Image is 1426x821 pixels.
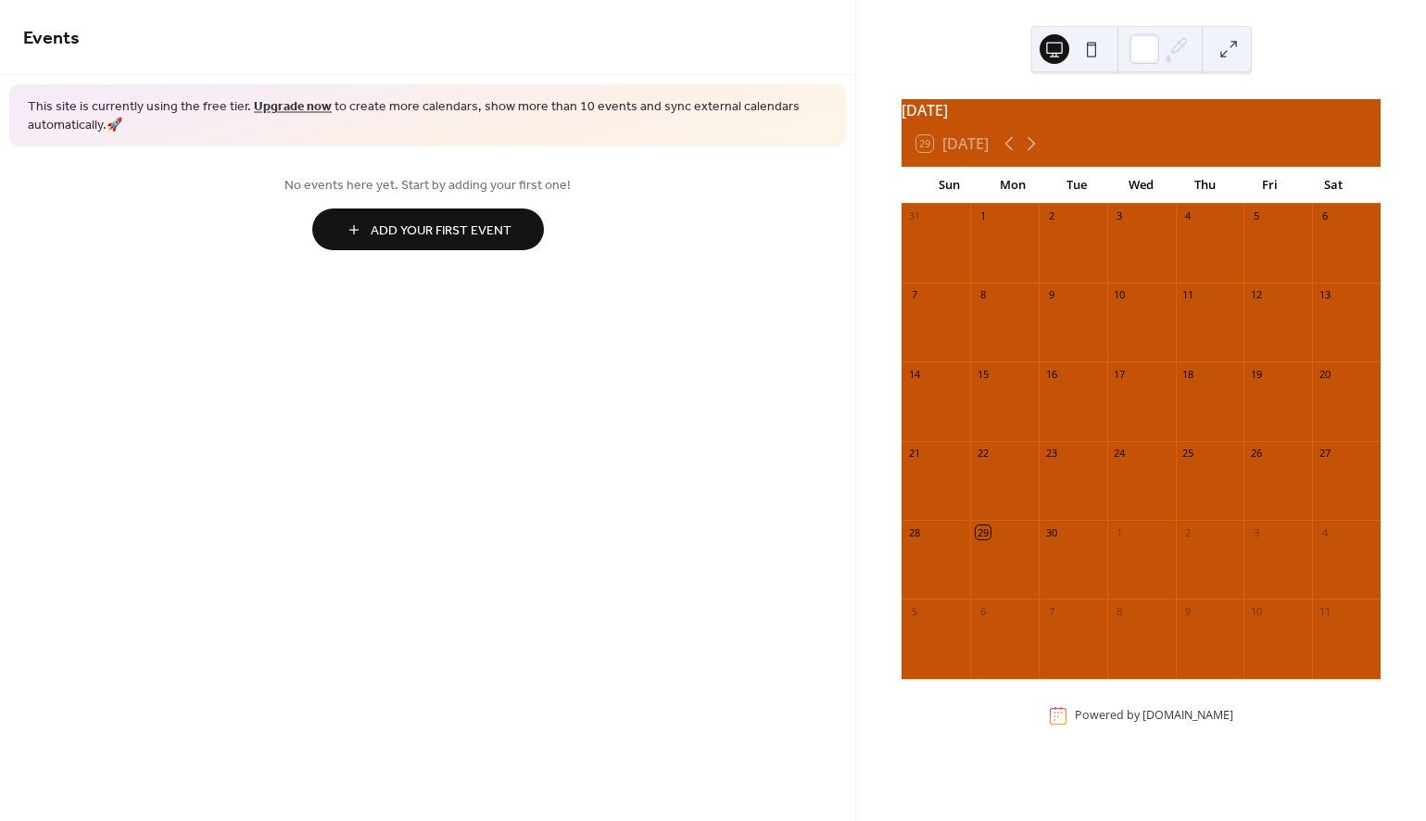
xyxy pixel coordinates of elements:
div: Wed [1109,167,1173,204]
span: This site is currently using the free tier. to create more calendars, show more than 10 events an... [28,98,827,134]
div: 30 [1044,525,1058,539]
div: 20 [1318,367,1331,381]
div: 21 [907,447,921,461]
div: 31 [907,209,921,223]
div: Thu [1173,167,1237,204]
div: 1 [976,209,990,223]
a: Add Your First Event [23,208,832,250]
div: 29 [976,525,990,539]
div: 2 [1181,525,1195,539]
div: 2 [1044,209,1058,223]
div: Fri [1238,167,1302,204]
div: 14 [907,367,921,381]
div: 11 [1181,288,1195,302]
div: 25 [1181,447,1195,461]
div: 11 [1318,604,1331,618]
div: 5 [907,604,921,618]
span: Add Your First Event [371,221,511,241]
div: 6 [976,604,990,618]
div: 8 [1113,604,1127,618]
div: Sat [1302,167,1366,204]
div: Tue [1045,167,1109,204]
span: No events here yet. Start by adding your first one! [23,176,832,196]
div: 16 [1044,367,1058,381]
div: 7 [907,288,921,302]
div: 26 [1249,447,1263,461]
div: 23 [1044,447,1058,461]
div: 15 [976,367,990,381]
div: 17 [1113,367,1127,381]
div: 27 [1318,447,1331,461]
div: Sun [916,167,980,204]
div: 10 [1249,604,1263,618]
span: Events [23,20,80,57]
div: Powered by [1075,708,1233,724]
a: Upgrade now [254,95,332,120]
div: 13 [1318,288,1331,302]
button: Add Your First Event [312,208,544,250]
div: 9 [1181,604,1195,618]
div: 8 [976,288,990,302]
div: 18 [1181,367,1195,381]
div: 3 [1113,209,1127,223]
div: 28 [907,525,921,539]
div: Mon [981,167,1045,204]
div: 6 [1318,209,1331,223]
div: 12 [1249,288,1263,302]
div: 4 [1318,525,1331,539]
div: 19 [1249,367,1263,381]
div: 4 [1181,209,1195,223]
div: [DATE] [902,99,1381,121]
div: 10 [1113,288,1127,302]
div: 24 [1113,447,1127,461]
div: 7 [1044,604,1058,618]
div: 3 [1249,525,1263,539]
a: [DOMAIN_NAME] [1142,708,1233,724]
div: 22 [976,447,990,461]
div: 5 [1249,209,1263,223]
div: 9 [1044,288,1058,302]
div: 1 [1113,525,1127,539]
